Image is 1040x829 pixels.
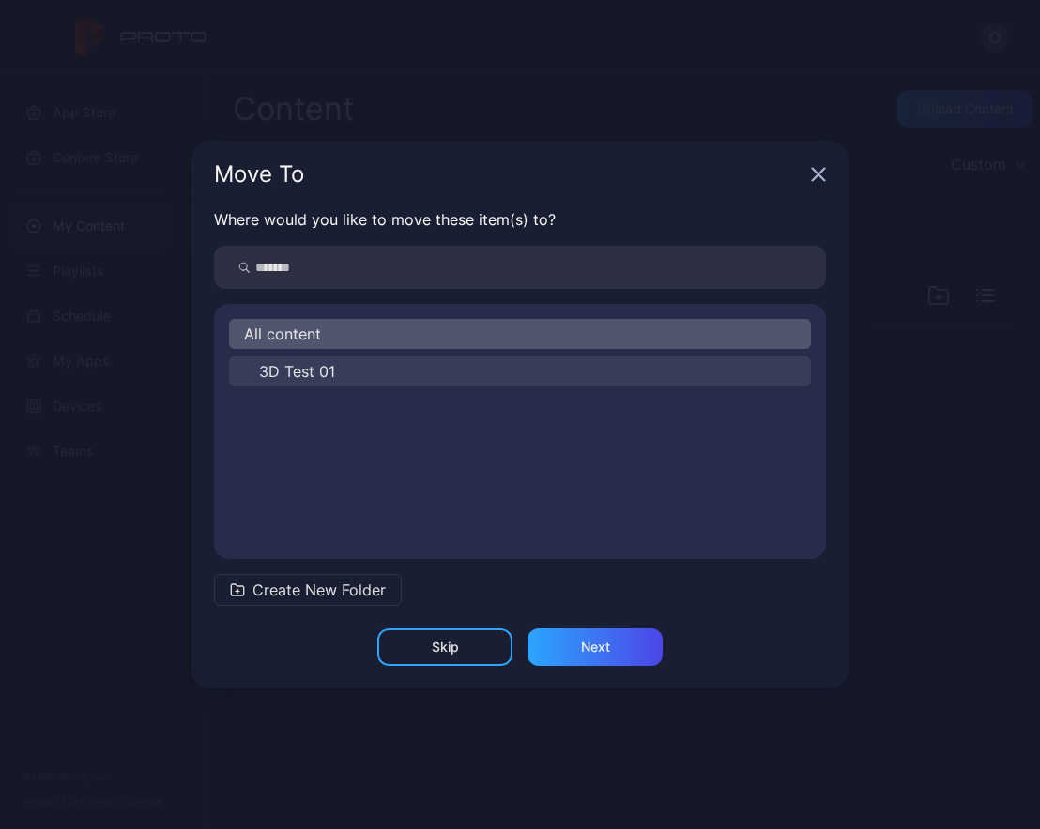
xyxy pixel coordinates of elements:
button: Skip [377,628,512,666]
span: All content [244,323,321,345]
span: Create New Folder [252,579,386,601]
div: Move To [214,163,803,186]
div: Skip [432,640,459,655]
span: 3D Test 01 [259,360,335,383]
div: Next [581,640,610,655]
button: Next [528,628,663,666]
p: Where would you like to move these item(s) to? [214,208,826,231]
button: 3D Test 01 [229,356,811,386]
button: Create New Folder [214,574,402,606]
